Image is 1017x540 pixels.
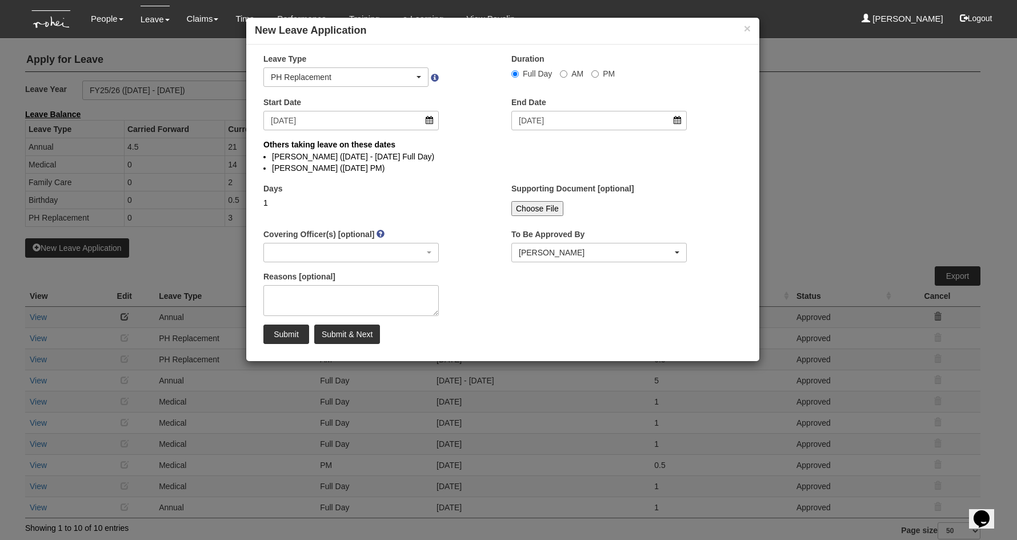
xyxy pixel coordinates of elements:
[603,69,615,78] span: PM
[571,69,583,78] span: AM
[511,53,544,65] label: Duration
[271,71,414,83] div: PH Replacement
[263,229,374,240] label: Covering Officer(s) [optional]
[523,69,552,78] span: Full Day
[511,183,634,194] label: Supporting Document [optional]
[511,201,563,216] input: Choose File
[519,247,672,258] div: [PERSON_NAME]
[969,494,1006,529] iframe: chat widget
[263,197,439,209] div: 1
[263,271,335,282] label: Reasons [optional]
[263,111,439,130] input: d/m/yyyy
[263,325,309,344] input: Submit
[511,229,584,240] label: To Be Approved By
[263,140,395,149] b: Others taking leave on these dates
[263,97,301,108] label: Start Date
[744,22,751,34] button: ×
[263,183,282,194] label: Days
[314,325,380,344] input: Submit & Next
[272,162,734,174] li: [PERSON_NAME] ([DATE] PM)
[272,151,734,162] li: [PERSON_NAME] ([DATE] - [DATE] Full Day)
[255,25,366,36] b: New Leave Application
[511,111,687,130] input: d/m/yyyy
[511,97,546,108] label: End Date
[263,53,306,65] label: Leave Type
[511,243,687,262] button: Aline Eustaquio Low
[263,67,429,87] button: PH Replacement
